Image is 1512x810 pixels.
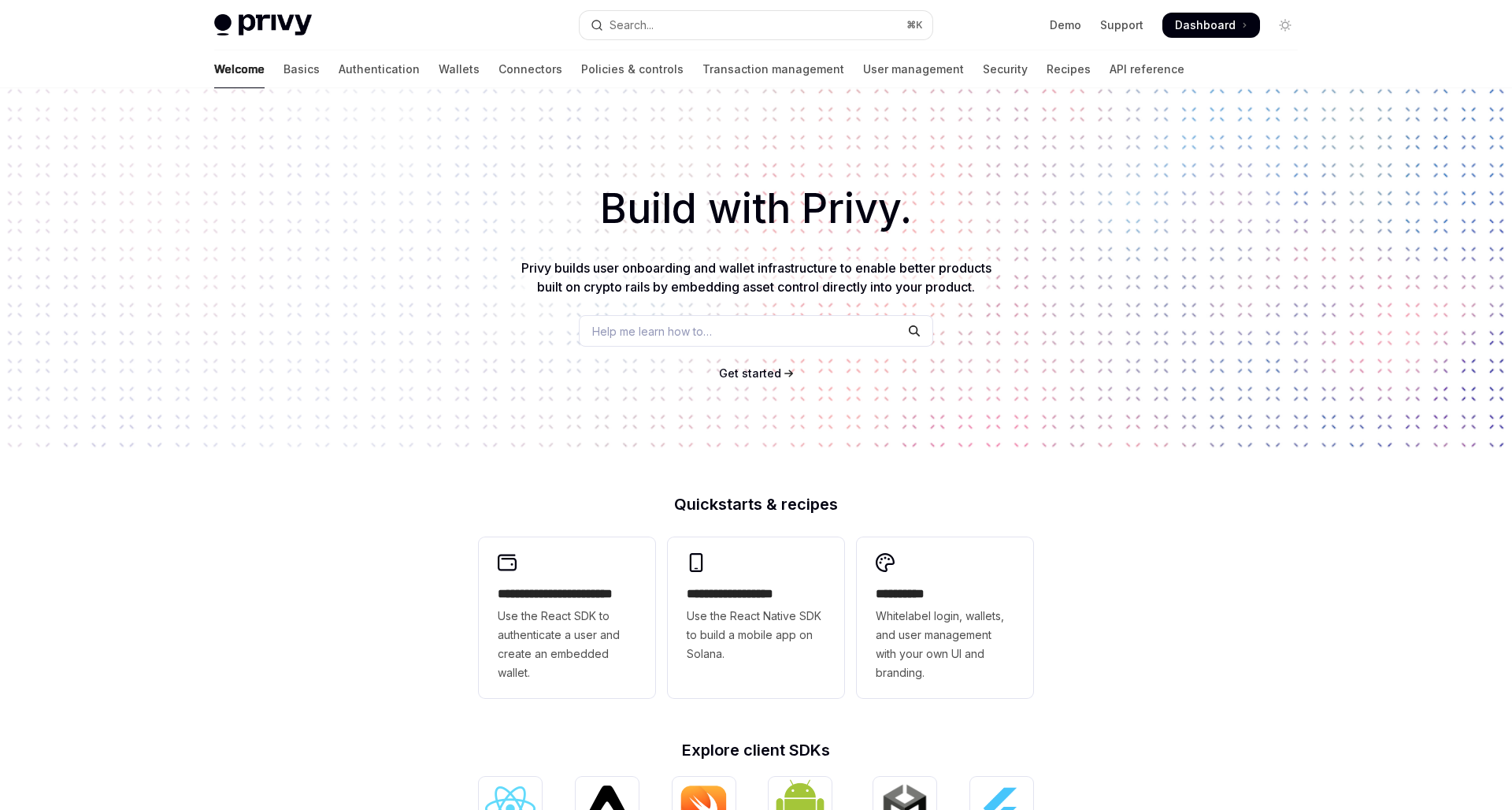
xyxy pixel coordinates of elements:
a: Basics [283,50,320,88]
span: Dashboard [1175,17,1236,33]
a: Connectors [498,50,562,88]
a: Transaction management [702,50,844,88]
a: **** *****Whitelabel login, wallets, and user management with your own UI and branding. [857,537,1033,698]
span: Get started [719,366,781,380]
h1: Build with Privy. [25,178,1487,240]
span: Help me learn how to… [592,323,712,340]
a: Get started [719,366,781,381]
span: Use the React SDK to authenticate a user and create an embedded wallet. [498,607,636,682]
span: Use the React Native SDK to build a mobile app on Solana. [687,607,825,663]
a: Security [983,50,1028,88]
a: Support [1100,17,1143,33]
span: Privy builds user onboarding and wallet infrastructure to enable better products built on crypto ... [521,260,991,295]
a: Demo [1050,17,1081,33]
a: Recipes [1047,50,1091,88]
img: light logo [214,14,312,36]
a: Wallets [439,50,480,88]
span: ⌘ K [906,19,923,32]
a: Policies & controls [581,50,684,88]
h2: Quickstarts & recipes [479,496,1033,512]
button: Open search [580,11,932,39]
a: Welcome [214,50,265,88]
span: Whitelabel login, wallets, and user management with your own UI and branding. [876,607,1014,682]
button: Toggle dark mode [1273,13,1298,38]
a: **** **** **** ***Use the React Native SDK to build a mobile app on Solana. [668,537,844,698]
h2: Explore client SDKs [479,742,1033,758]
a: API reference [1110,50,1184,88]
div: Search... [610,16,654,35]
a: Dashboard [1162,13,1260,38]
a: Authentication [339,50,420,88]
a: User management [863,50,964,88]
